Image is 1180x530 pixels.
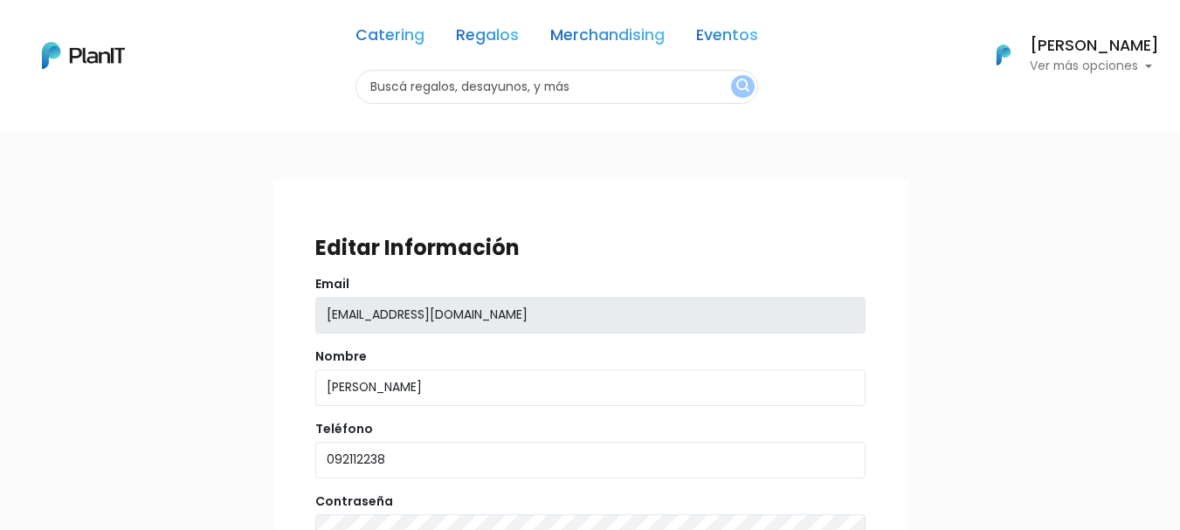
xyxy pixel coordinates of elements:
img: search_button-432b6d5273f82d61273b3651a40e1bd1b912527efae98b1b7a1b2c0702e16a8d.svg [736,79,749,95]
input: Buscá regalos, desayunos, y más [355,70,758,104]
button: PlanIt Logo [PERSON_NAME] Ver más opciones [974,32,1159,78]
label: Nombre [315,348,367,366]
a: Eventos [696,28,758,49]
label: Email [315,275,349,293]
label: Contraseña [315,492,393,511]
a: Catering [355,28,424,49]
a: Regalos [456,28,519,49]
a: Merchandising [550,28,665,49]
h6: [PERSON_NAME] [1030,38,1159,54]
label: Teléfono [315,420,373,438]
img: PlanIt Logo [42,42,125,69]
img: PlanIt Logo [984,36,1023,74]
h4: Editar Información [315,236,520,261]
p: Ver más opciones [1030,60,1159,72]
